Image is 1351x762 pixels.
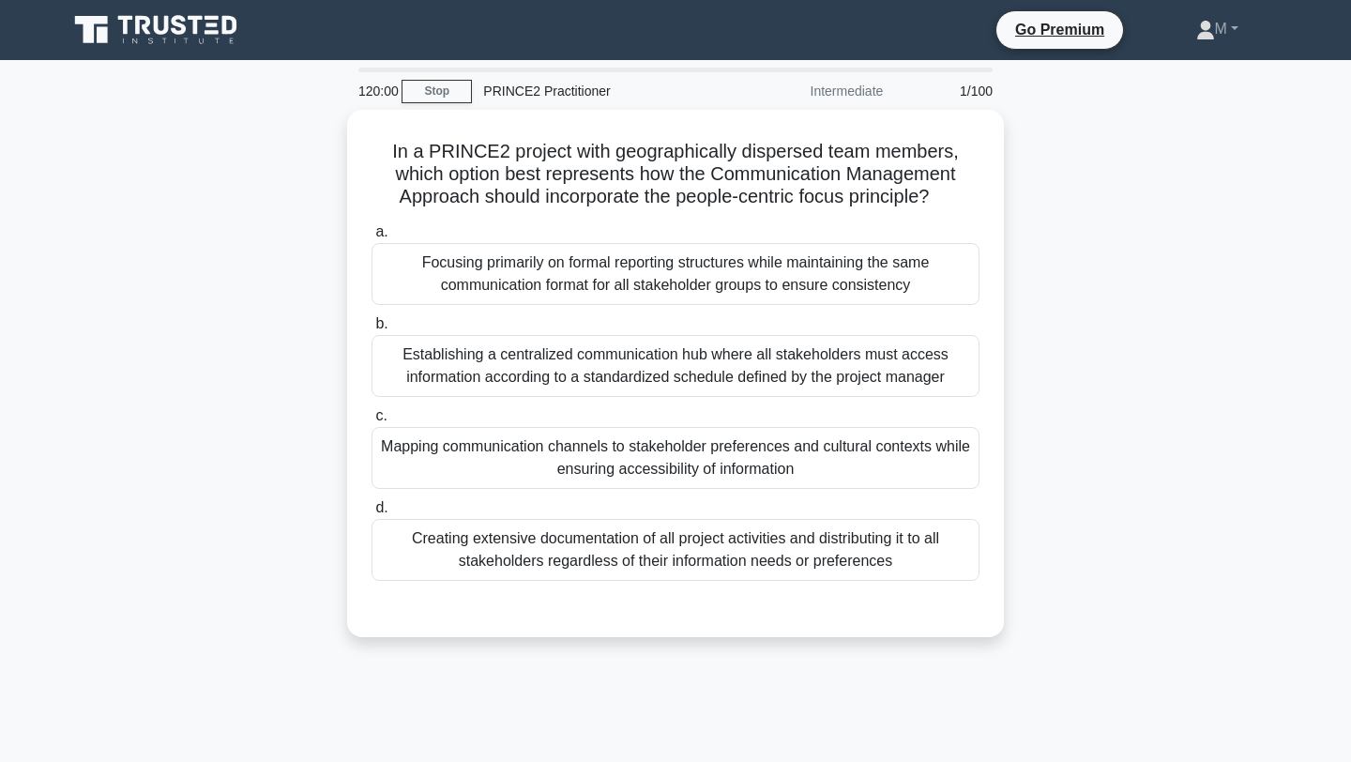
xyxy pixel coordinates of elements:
span: c. [375,407,387,423]
h5: In a PRINCE2 project with geographically dispersed team members, which option best represents how... [370,140,981,209]
div: Creating extensive documentation of all project activities and distributing it to all stakeholder... [372,519,979,581]
span: d. [375,499,387,515]
a: Stop [402,80,472,103]
div: PRINCE2 Practitioner [472,72,730,110]
div: 120:00 [347,72,402,110]
div: 1/100 [894,72,1004,110]
div: Focusing primarily on formal reporting structures while maintaining the same communication format... [372,243,979,305]
span: a. [375,223,387,239]
span: b. [375,315,387,331]
a: M [1151,10,1283,48]
a: Go Premium [1004,18,1116,41]
div: Mapping communication channels to stakeholder preferences and cultural contexts while ensuring ac... [372,427,979,489]
div: Establishing a centralized communication hub where all stakeholders must access information accor... [372,335,979,397]
div: Intermediate [730,72,894,110]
